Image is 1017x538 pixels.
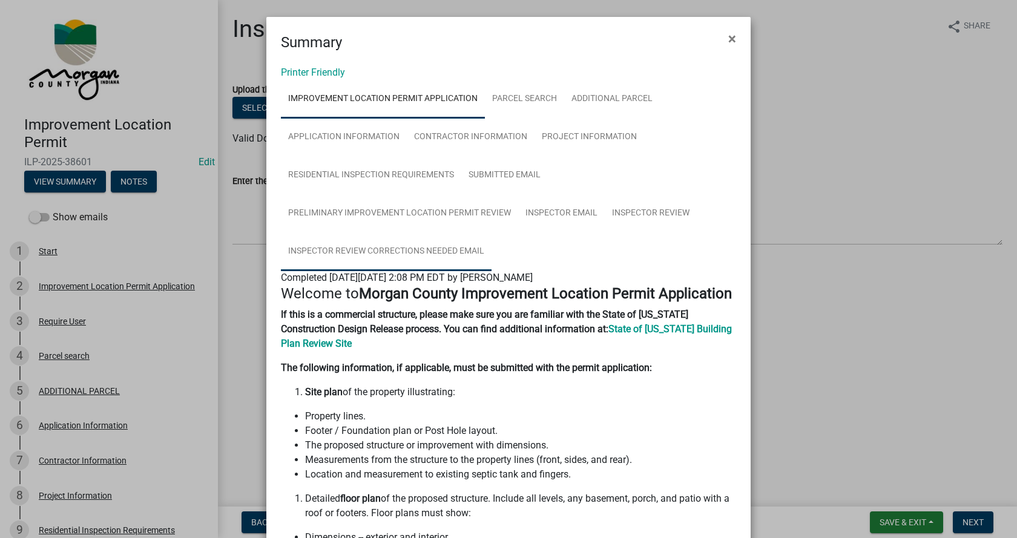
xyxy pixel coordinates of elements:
[340,493,381,504] strong: floor plan
[305,386,343,398] strong: Site plan
[305,424,736,438] li: Footer / Foundation plan or Post Hole layout.
[281,194,518,233] a: Preliminary Improvement Location Permit Review
[281,67,345,78] a: Printer Friendly
[305,467,736,482] li: Location and measurement to existing septic tank and fingers.
[461,156,548,195] a: Submitted Email
[518,194,605,233] a: Inspector Email
[728,30,736,47] span: ×
[281,272,533,283] span: Completed [DATE][DATE] 2:08 PM EDT by [PERSON_NAME]
[485,80,564,119] a: Parcel search
[605,194,697,233] a: Inspector Review
[305,409,736,424] li: Property lines.
[281,80,485,119] a: Improvement Location Permit Application
[281,118,407,157] a: Application Information
[305,491,736,520] li: Detailed of the proposed structure. Include all levels, any basement, porch, and patio with a roo...
[359,285,732,302] strong: Morgan County Improvement Location Permit Application
[305,453,736,467] li: Measurements from the structure to the property lines (front, sides, and rear).
[719,22,746,56] button: Close
[305,438,736,453] li: The proposed structure or improvement with dimensions.
[281,323,732,349] a: State of [US_STATE] Building Plan Review Site
[281,285,736,303] h4: Welcome to
[281,309,688,335] strong: If this is a commercial structure, please make sure you are familiar with the State of [US_STATE]...
[564,80,660,119] a: ADDITIONAL PARCEL
[281,156,461,195] a: Residential Inspection Requirements
[305,385,736,399] li: of the property illustrating:
[281,362,652,373] strong: The following information, if applicable, must be submitted with the permit application:
[535,118,644,157] a: Project Information
[281,31,342,53] h4: Summary
[281,232,492,271] a: Inspector Review Corrections Needed Email
[407,118,535,157] a: Contractor Information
